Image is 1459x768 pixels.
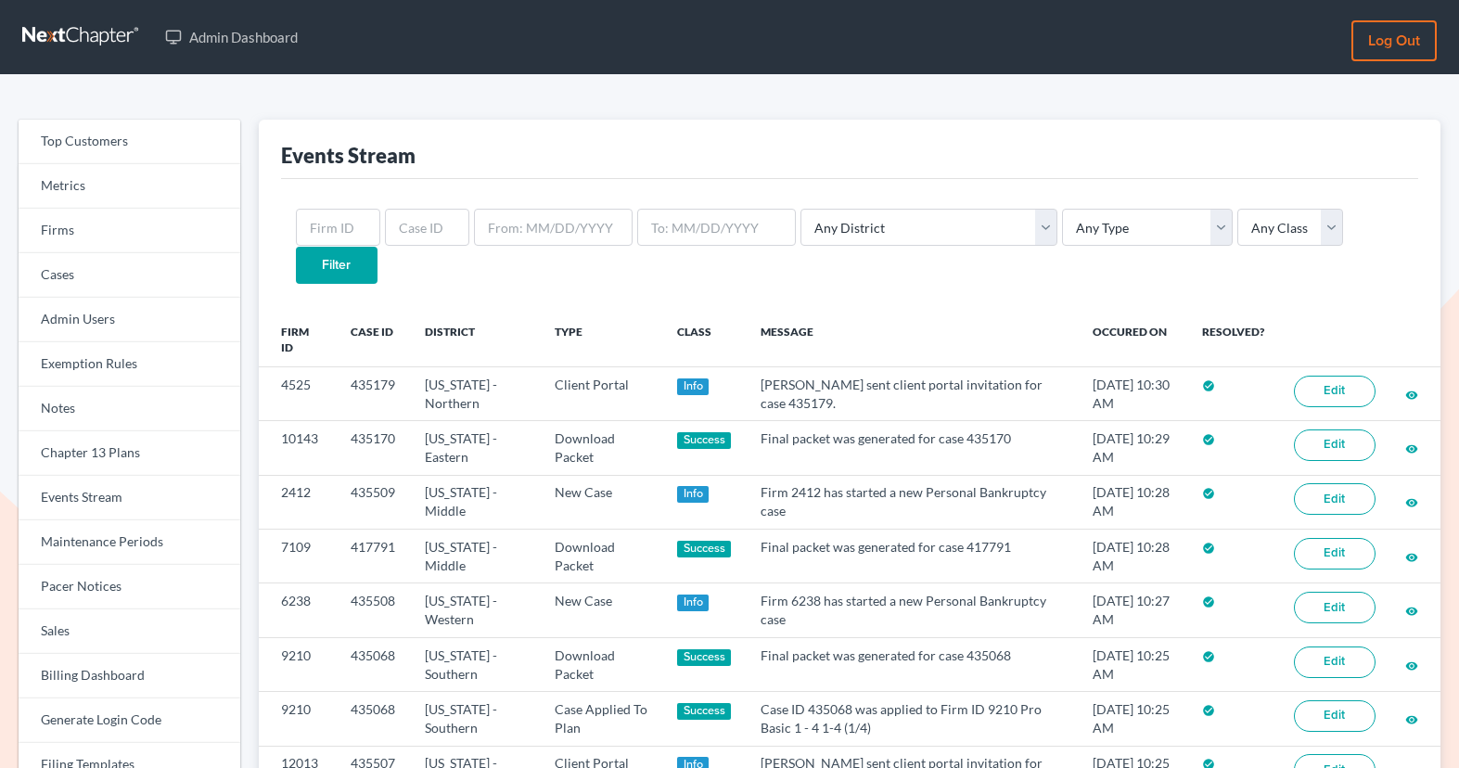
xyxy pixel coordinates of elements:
[296,247,378,284] input: Filter
[637,209,796,246] input: To: MM/DD/YYYY
[1294,700,1376,732] a: Edit
[410,637,540,691] td: [US_STATE] - Southern
[1294,538,1376,570] a: Edit
[677,486,709,503] div: Info
[259,314,336,367] th: Firm ID
[259,366,336,420] td: 4525
[746,692,1078,746] td: Case ID 435068 was applied to Firm ID 9210 Pro Basic 1 - 4 1-4 (1/4)
[19,520,240,565] a: Maintenance Periods
[677,432,731,449] div: Success
[746,421,1078,475] td: Final packet was generated for case 435170
[746,475,1078,529] td: Firm 2412 has started a new Personal Bankruptcy case
[336,637,410,691] td: 435068
[1078,421,1187,475] td: [DATE] 10:29 AM
[1405,602,1418,618] a: visibility
[410,530,540,583] td: [US_STATE] - Middle
[410,314,540,367] th: District
[410,421,540,475] td: [US_STATE] - Eastern
[1405,710,1418,726] a: visibility
[540,692,663,746] td: Case Applied To Plan
[281,142,416,169] div: Events Stream
[19,387,240,431] a: Notes
[19,298,240,342] a: Admin Users
[1294,646,1376,678] a: Edit
[1202,379,1215,392] i: check_circle
[662,314,746,367] th: Class
[1202,650,1215,663] i: check_circle
[19,253,240,298] a: Cases
[336,421,410,475] td: 435170
[1078,475,1187,529] td: [DATE] 10:28 AM
[19,698,240,743] a: Generate Login Code
[1202,487,1215,500] i: check_circle
[336,314,410,367] th: Case ID
[540,637,663,691] td: Download Packet
[1405,496,1418,509] i: visibility
[259,530,336,583] td: 7109
[677,649,731,666] div: Success
[474,209,633,246] input: From: MM/DD/YYYY
[1405,659,1418,672] i: visibility
[1078,366,1187,420] td: [DATE] 10:30 AM
[1202,433,1215,446] i: check_circle
[746,366,1078,420] td: [PERSON_NAME] sent client portal invitation for case 435179.
[1405,548,1418,564] a: visibility
[19,609,240,654] a: Sales
[746,314,1078,367] th: Message
[19,164,240,209] a: Metrics
[410,366,540,420] td: [US_STATE] - Northern
[1351,20,1437,61] a: Log out
[1405,440,1418,455] a: visibility
[677,541,731,557] div: Success
[336,692,410,746] td: 435068
[1405,657,1418,672] a: visibility
[746,637,1078,691] td: Final packet was generated for case 435068
[540,583,663,637] td: New Case
[410,475,540,529] td: [US_STATE] - Middle
[540,530,663,583] td: Download Packet
[19,342,240,387] a: Exemption Rules
[1405,442,1418,455] i: visibility
[1405,493,1418,509] a: visibility
[540,366,663,420] td: Client Portal
[259,637,336,691] td: 9210
[1405,605,1418,618] i: visibility
[410,583,540,637] td: [US_STATE] - Western
[1294,483,1376,515] a: Edit
[1405,386,1418,402] a: visibility
[259,692,336,746] td: 9210
[1405,389,1418,402] i: visibility
[19,209,240,253] a: Firms
[677,703,731,720] div: Success
[1187,314,1279,367] th: Resolved?
[19,431,240,476] a: Chapter 13 Plans
[1202,542,1215,555] i: check_circle
[156,20,307,54] a: Admin Dashboard
[336,530,410,583] td: 417791
[259,421,336,475] td: 10143
[1294,592,1376,623] a: Edit
[336,366,410,420] td: 435179
[1202,595,1215,608] i: check_circle
[1405,551,1418,564] i: visibility
[1078,583,1187,637] td: [DATE] 10:27 AM
[1078,314,1187,367] th: Occured On
[1078,530,1187,583] td: [DATE] 10:28 AM
[677,378,709,395] div: Info
[540,421,663,475] td: Download Packet
[259,583,336,637] td: 6238
[1294,429,1376,461] a: Edit
[19,120,240,164] a: Top Customers
[385,209,469,246] input: Case ID
[1078,692,1187,746] td: [DATE] 10:25 AM
[1294,376,1376,407] a: Edit
[1405,713,1418,726] i: visibility
[746,583,1078,637] td: Firm 6238 has started a new Personal Bankruptcy case
[19,565,240,609] a: Pacer Notices
[259,475,336,529] td: 2412
[1078,637,1187,691] td: [DATE] 10:25 AM
[410,692,540,746] td: [US_STATE] - Southern
[336,583,410,637] td: 435508
[540,475,663,529] td: New Case
[540,314,663,367] th: Type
